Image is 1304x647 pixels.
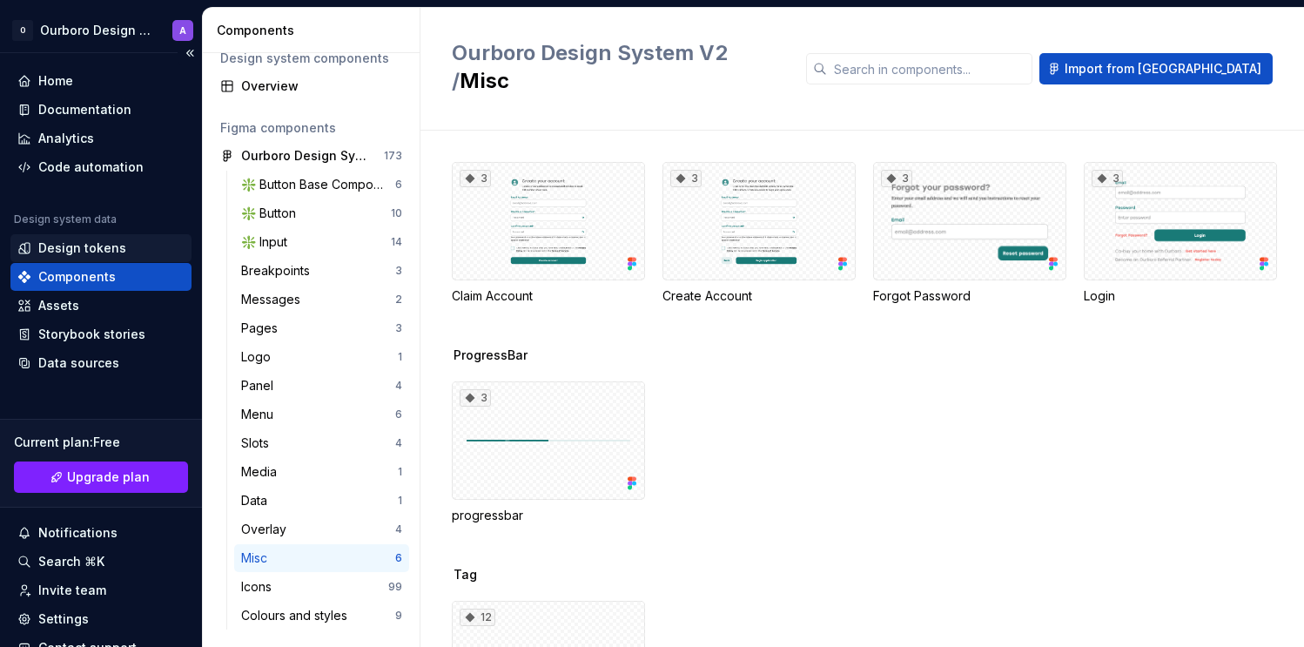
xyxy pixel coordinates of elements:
div: 3 [460,170,491,187]
div: Design system data [14,212,117,226]
div: 99 [388,580,402,594]
a: Settings [10,605,192,633]
a: Data sources [10,349,192,377]
div: Messages [241,291,307,308]
a: Media1 [234,458,409,486]
a: Logo1 [234,343,409,371]
div: 3 [881,170,912,187]
div: 2 [395,293,402,307]
div: Colours and styles [241,607,354,624]
a: Data1 [234,487,409,515]
div: Overview [241,78,402,95]
div: Assets [38,297,79,314]
a: Messages2 [234,286,409,313]
div: Icons [241,578,279,596]
a: Colours and styles9 [234,602,409,630]
div: Data [241,492,274,509]
a: Slots4 [234,429,409,457]
div: Components [38,268,116,286]
span: Import from [GEOGRAPHIC_DATA] [1065,60,1261,78]
div: 173 [384,149,402,163]
div: Home [38,72,73,90]
div: 3 [460,389,491,407]
span: ProgressBar [454,347,528,364]
a: Analytics [10,125,192,152]
a: Ourboro Design System V2173 [213,142,409,170]
div: 1 [398,350,402,364]
div: 4 [395,379,402,393]
div: Documentation [38,101,131,118]
div: ❇️ Button Base Components [241,176,395,193]
div: ❇️ Button [241,205,303,222]
h2: Misc [452,39,785,95]
a: Upgrade plan [14,462,188,493]
div: Invite team [38,582,106,599]
div: 1 [398,494,402,508]
a: Assets [10,292,192,320]
div: 3Claim Account [452,162,645,305]
div: Claim Account [452,287,645,305]
div: Settings [38,610,89,628]
div: Notifications [38,524,118,542]
div: Panel [241,377,280,394]
div: 12 [460,609,495,626]
div: Forgot Password [873,287,1066,305]
div: 3Login [1084,162,1277,305]
div: 6 [395,408,402,421]
div: 1 [398,465,402,479]
div: Code automation [38,158,144,176]
a: ❇️ Button Base Components6 [234,171,409,199]
div: Pages [241,320,285,337]
div: A [179,24,186,37]
div: 6 [395,551,402,565]
a: ❇️ Input14 [234,228,409,256]
span: Upgrade plan [67,468,150,486]
div: 4 [395,436,402,450]
div: 9 [395,609,402,623]
a: Storybook stories [10,320,192,348]
div: Ourboro Design System V2 [241,147,371,165]
div: 3 [395,321,402,335]
a: Menu6 [234,401,409,428]
div: Design tokens [38,239,126,257]
div: Current plan : Free [14,434,188,451]
div: Create Account [662,287,856,305]
div: Menu [241,406,280,423]
input: Search in components... [827,53,1032,84]
div: Breakpoints [241,262,317,280]
button: Notifications [10,519,192,547]
a: Home [10,67,192,95]
button: Search ⌘K [10,548,192,576]
a: Design tokens [10,234,192,262]
div: 14 [391,235,402,249]
div: Overlay [241,521,293,538]
div: Misc [241,549,274,567]
a: Panel4 [234,372,409,400]
div: 3 [670,170,702,187]
div: 3 [1092,170,1123,187]
div: Login [1084,287,1277,305]
div: Analytics [38,130,94,147]
span: Ourboro Design System V2 / [452,40,728,93]
div: Search ⌘K [38,553,104,570]
div: 10 [391,206,402,220]
a: Pages3 [234,314,409,342]
button: Collapse sidebar [178,41,202,65]
a: Overlay4 [234,516,409,543]
a: Misc6 [234,544,409,572]
a: Code automation [10,153,192,181]
div: Components [217,22,413,39]
div: Ourboro Design System [40,22,151,39]
div: Storybook stories [38,326,145,343]
div: Media [241,463,284,481]
div: 4 [395,522,402,536]
div: Slots [241,435,276,452]
div: 3Create Account [662,162,856,305]
a: Breakpoints3 [234,257,409,285]
button: OOurboro Design SystemA [3,11,198,49]
div: ❇️ Input [241,233,294,251]
div: Logo [241,348,278,366]
div: 6 [395,178,402,192]
a: Invite team [10,576,192,604]
a: Documentation [10,96,192,124]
